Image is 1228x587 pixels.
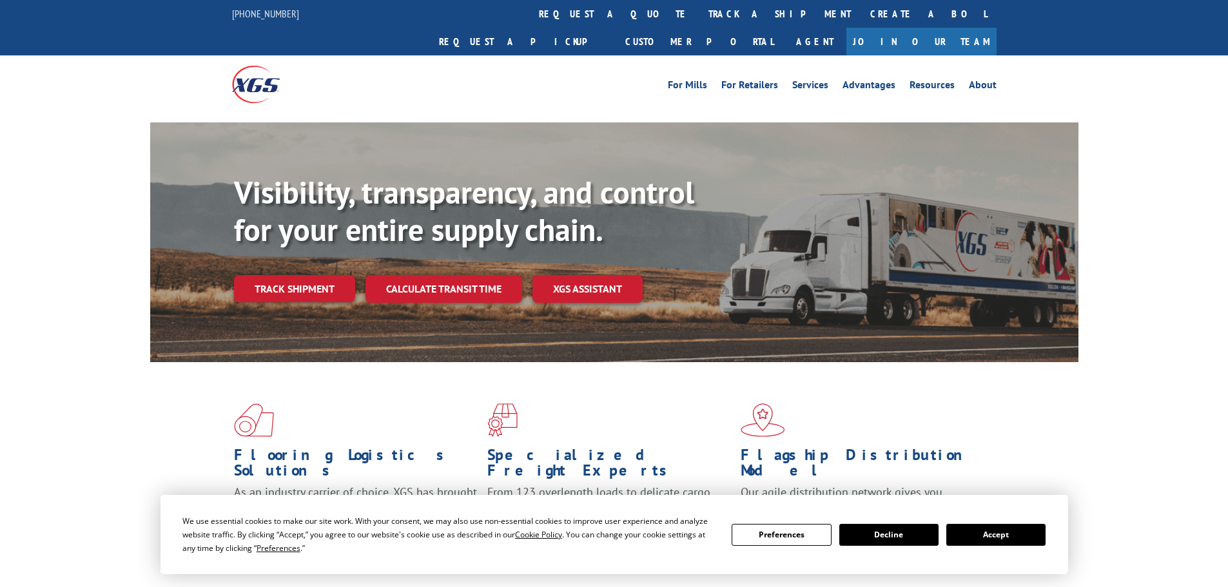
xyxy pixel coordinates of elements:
[792,80,828,94] a: Services
[532,275,643,303] a: XGS ASSISTANT
[234,403,274,437] img: xgs-icon-total-supply-chain-intelligence-red
[487,447,731,485] h1: Specialized Freight Experts
[732,524,831,546] button: Preferences
[846,28,997,55] a: Join Our Team
[668,80,707,94] a: For Mills
[839,524,939,546] button: Decline
[365,275,522,303] a: Calculate transit time
[910,80,955,94] a: Resources
[783,28,846,55] a: Agent
[182,514,716,555] div: We use essential cookies to make our site work. With your consent, we may also use non-essential ...
[487,485,731,542] p: From 123 overlength loads to delicate cargo, our experienced staff knows the best way to move you...
[969,80,997,94] a: About
[616,28,783,55] a: Customer Portal
[946,524,1046,546] button: Accept
[429,28,616,55] a: Request a pickup
[234,172,694,249] b: Visibility, transparency, and control for your entire supply chain.
[741,447,984,485] h1: Flagship Distribution Model
[721,80,778,94] a: For Retailers
[161,495,1068,574] div: Cookie Consent Prompt
[487,403,518,437] img: xgs-icon-focused-on-flooring-red
[234,485,477,530] span: As an industry carrier of choice, XGS has brought innovation and dedication to flooring logistics...
[234,447,478,485] h1: Flooring Logistics Solutions
[741,485,978,515] span: Our agile distribution network gives you nationwide inventory management on demand.
[843,80,895,94] a: Advantages
[515,529,562,540] span: Cookie Policy
[741,403,785,437] img: xgs-icon-flagship-distribution-model-red
[232,7,299,20] a: [PHONE_NUMBER]
[234,275,355,302] a: Track shipment
[257,543,300,553] span: Preferences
